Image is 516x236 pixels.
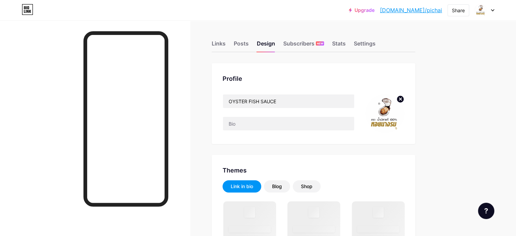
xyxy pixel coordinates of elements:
[234,39,249,52] div: Posts
[212,39,226,52] div: Links
[257,39,275,52] div: Design
[452,7,465,14] div: Share
[223,74,404,83] div: Profile
[349,7,375,13] a: Upgrade
[223,166,404,175] div: Themes
[354,39,376,52] div: Settings
[365,94,404,133] img: pichai
[474,4,487,17] img: pichai
[380,6,442,14] a: [DOMAIN_NAME]/pichai
[231,183,253,190] div: Link in bio
[332,39,346,52] div: Stats
[283,39,324,52] div: Subscribers
[301,183,312,190] div: Shop
[223,117,354,130] input: Bio
[272,183,282,190] div: Blog
[223,94,354,108] input: Name
[317,41,323,46] span: NEW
